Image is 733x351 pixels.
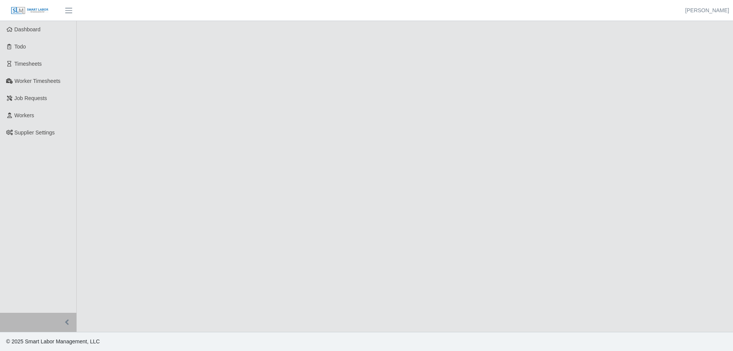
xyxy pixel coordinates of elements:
[15,26,41,32] span: Dashboard
[15,78,60,84] span: Worker Timesheets
[6,338,100,345] span: © 2025 Smart Labor Management, LLC
[15,61,42,67] span: Timesheets
[685,6,729,15] a: [PERSON_NAME]
[15,129,55,136] span: Supplier Settings
[15,95,47,101] span: Job Requests
[15,44,26,50] span: Todo
[11,6,49,15] img: SLM Logo
[15,112,34,118] span: Workers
